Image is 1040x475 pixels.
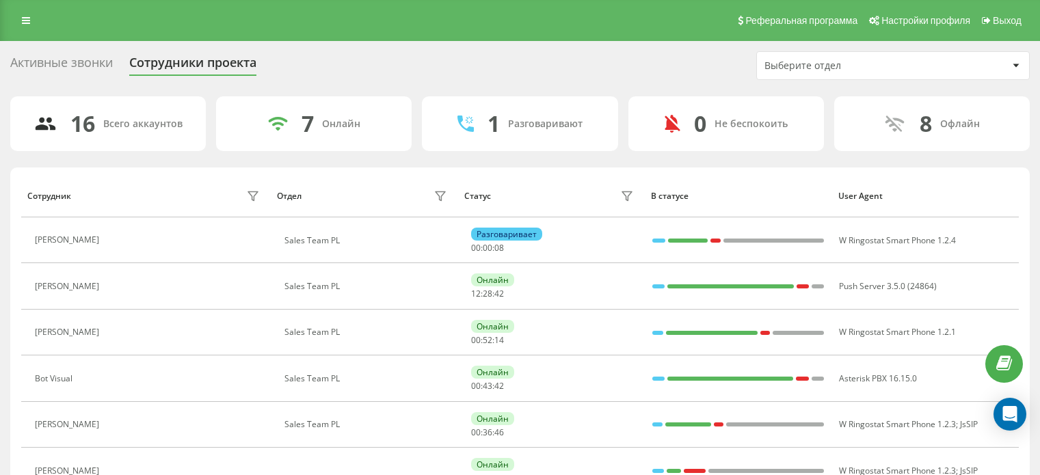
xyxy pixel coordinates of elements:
[471,273,514,286] div: Онлайн
[715,118,788,130] div: Не беспокоить
[302,111,314,137] div: 7
[103,118,183,130] div: Всего аккаунтов
[838,191,1013,201] div: User Agent
[494,288,504,299] span: 42
[464,191,491,201] div: Статус
[940,118,980,130] div: Офлайн
[993,15,1022,26] span: Выход
[35,374,76,383] div: Bot Visual
[35,420,103,429] div: [PERSON_NAME]
[494,334,504,346] span: 14
[494,426,504,438] span: 46
[839,418,956,430] span: W Ringostat Smart Phone 1.2.3
[471,366,514,379] div: Онлайн
[694,111,706,137] div: 0
[651,191,825,201] div: В статусе
[881,15,970,26] span: Настройки профиля
[920,111,932,137] div: 8
[471,288,481,299] span: 12
[35,327,103,337] div: [PERSON_NAME]
[471,289,504,299] div: : :
[488,111,500,137] div: 1
[483,426,492,438] span: 36
[508,118,583,130] div: Разговаривают
[35,235,103,245] div: [PERSON_NAME]
[960,418,978,430] span: JsSIP
[483,288,492,299] span: 28
[471,242,481,254] span: 00
[471,458,514,471] div: Онлайн
[994,398,1026,431] div: Open Intercom Messenger
[284,327,451,337] div: Sales Team PL
[129,55,256,77] div: Сотрудники проекта
[471,243,504,253] div: : :
[494,380,504,392] span: 42
[10,55,113,77] div: Активные звонки
[483,242,492,254] span: 00
[839,372,917,384] span: Asterisk PBX 16.15.0
[471,381,504,391] div: : :
[471,320,514,333] div: Онлайн
[483,334,492,346] span: 52
[471,426,481,438] span: 00
[471,228,542,241] div: Разговаривает
[839,280,937,292] span: Push Server 3.5.0 (24864)
[284,374,451,383] div: Sales Team PL
[70,111,95,137] div: 16
[35,282,103,291] div: [PERSON_NAME]
[839,326,956,338] span: W Ringostat Smart Phone 1.2.1
[483,380,492,392] span: 43
[494,242,504,254] span: 08
[471,428,504,437] div: : :
[471,336,504,345] div: : :
[745,15,857,26] span: Реферальная программа
[839,234,956,246] span: W Ringostat Smart Phone 1.2.4
[27,191,71,201] div: Сотрудник
[284,282,451,291] div: Sales Team PL
[764,60,928,72] div: Выберите отдел
[471,412,514,425] div: Онлайн
[471,380,481,392] span: 00
[277,191,302,201] div: Отдел
[471,334,481,346] span: 00
[322,118,360,130] div: Онлайн
[284,420,451,429] div: Sales Team PL
[284,236,451,245] div: Sales Team PL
